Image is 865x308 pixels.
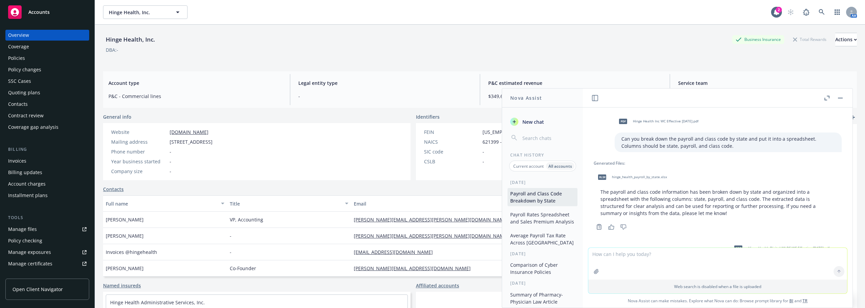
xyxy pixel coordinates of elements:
span: Hinge Health Digital MI PC WC Effective [DATE].pdf [748,246,830,250]
div: Generated Files: [594,160,842,166]
span: Hinge Health Inc WC Effective [DATE].pdf [633,119,698,123]
span: - [298,93,472,100]
div: Billing [5,146,89,153]
span: P&C estimated revenue [488,79,662,87]
a: Manage certificates [5,258,89,269]
button: Actions [835,33,857,46]
div: Quoting plans [8,87,40,98]
div: Billing updates [8,167,42,178]
a: Named insureds [103,282,141,289]
span: Account type [108,79,282,87]
div: Manage certificates [8,258,52,269]
a: Manage exposures [5,247,89,258]
div: Tools [5,214,89,221]
a: Accounts [5,3,89,22]
span: - [483,148,484,155]
span: Hinge Health, Inc. [109,9,167,16]
p: All accounts [548,163,572,169]
p: Can you break down the payroll and class code by state and put it into a spreadsheet. Columns sho... [621,135,835,149]
a: [PERSON_NAME][EMAIL_ADDRESS][PERSON_NAME][DOMAIN_NAME] [354,216,514,223]
span: [US_EMPLOYER_IDENTIFICATION_NUMBER] [483,128,579,136]
div: Phone number [111,148,167,155]
div: Policy checking [8,235,42,246]
span: hinge_health_payroll_by_state.xlsx [612,175,667,179]
div: [DATE] [502,180,583,185]
div: Mailing address [111,138,167,145]
a: Contacts [5,99,89,110]
a: [DOMAIN_NAME] [170,129,208,135]
a: SSC Cases [5,76,89,87]
span: pdf [619,119,627,124]
a: Hinge Health Administrative Services, Inc. [110,299,205,306]
h1: Nova Assist [510,94,542,101]
span: pdf [734,245,742,251]
button: Payroll and Class Code Breakdown by State [508,188,577,206]
span: P&C - Commercial lines [108,93,282,100]
span: Open Client Navigator [13,286,63,293]
div: [DATE] [502,280,583,286]
span: - [230,232,231,239]
div: NAICS [424,138,480,145]
div: Installment plans [8,190,48,201]
a: Overview [5,30,89,41]
div: Policies [8,53,25,64]
a: BI [789,298,793,304]
span: 621399 - Offices of All Other Miscellaneous Health Practitioners [483,138,626,145]
p: Current account [513,163,544,169]
a: Invoices [5,156,89,166]
div: FEIN [424,128,480,136]
span: - [230,248,231,256]
div: Total Rewards [790,35,830,44]
a: Coverage gap analysis [5,122,89,133]
button: Average Payroll Tax Rate Across [GEOGRAPHIC_DATA] [508,230,577,248]
span: Nova Assist can make mistakes. Explore what Nova can do: Browse prompt library for and [586,294,850,308]
a: Policy checking [5,235,89,246]
a: [EMAIL_ADDRESS][DOMAIN_NAME] [354,249,438,255]
span: - [483,158,484,165]
div: xlsxhinge_health_payroll_by_state.xlsx [594,169,668,186]
button: New chat [508,116,577,128]
a: Account charges [5,179,89,189]
button: Payroll Rates Spreadsheet and Sales Premium Analysis [508,209,577,227]
div: SSC Cases [8,76,31,87]
a: Policy changes [5,64,89,75]
span: Invoices @hingehealth [106,248,157,256]
button: Comparison of Cyber Insurance Policies [508,259,577,278]
a: add [849,113,857,121]
span: Co-Founder [230,265,256,272]
a: Billing updates [5,167,89,178]
svg: Copy to clipboard [596,224,602,230]
a: Manage claims [5,270,89,281]
span: [STREET_ADDRESS] [170,138,213,145]
a: Quoting plans [5,87,89,98]
span: [PERSON_NAME] [106,265,144,272]
span: [PERSON_NAME] [106,216,144,223]
span: [PERSON_NAME] [106,232,144,239]
div: Year business started [111,158,167,165]
a: Contract review [5,110,89,121]
a: Search [815,5,829,19]
div: pdfHinge Health Inc WC Effective [DATE].pdf [615,113,700,130]
button: Hinge Health, Inc. [103,5,188,19]
span: xlsx [598,174,606,180]
a: [PERSON_NAME][EMAIL_ADDRESS][DOMAIN_NAME] [354,265,476,271]
div: Hinge Health, Inc. [103,35,158,44]
a: Affiliated accounts [416,282,459,289]
span: $349,687.40 [488,93,662,100]
span: Accounts [28,9,50,15]
span: VP, Accounting [230,216,263,223]
span: Service team [678,79,851,87]
div: Coverage gap analysis [8,122,58,133]
div: Full name [106,200,217,207]
span: - [170,158,171,165]
div: Chat History [502,152,583,158]
div: 2 [776,7,782,13]
div: Overview [8,30,29,41]
span: - [170,148,171,155]
div: Contacts [8,99,28,110]
a: Manage files [5,224,89,235]
p: Web search is disabled when a file is uploaded [592,284,843,289]
p: The payroll and class code information has been broken down by state and organized into a spreads... [600,188,835,217]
